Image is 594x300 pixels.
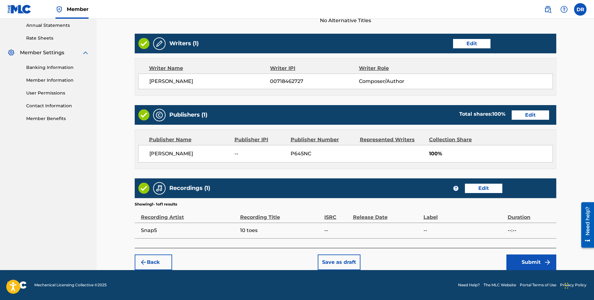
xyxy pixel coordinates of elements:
[270,78,359,85] span: 00718462727
[506,254,556,270] button: Submit
[169,111,207,119] h5: Publishers (1)
[156,111,163,119] img: Publishers
[318,254,360,270] button: Save as draft
[359,65,440,72] div: Writer Role
[138,38,149,49] img: Valid
[67,6,89,13] span: Member
[26,64,89,71] a: Banking Information
[156,40,163,47] img: Writers
[141,227,237,234] span: Snap5
[169,185,210,192] h5: Recordings (1)
[82,49,89,56] img: expand
[135,17,556,24] span: No Alternative Titles
[7,281,27,289] img: logo
[26,115,89,122] a: Member Benefits
[542,3,554,16] a: Public Search
[234,136,286,143] div: Publisher IPI
[492,111,505,117] span: 100 %
[26,35,89,41] a: Rate Sheets
[423,227,505,234] span: --
[149,65,270,72] div: Writer Name
[563,270,594,300] iframe: Chat Widget
[360,136,424,143] div: Represented Writers
[560,6,568,13] img: help
[565,276,568,295] div: Drag
[508,207,553,221] div: Duration
[26,22,89,29] a: Annual Statements
[560,282,587,288] a: Privacy Policy
[7,49,15,56] img: Member Settings
[558,3,570,16] div: Help
[156,185,163,192] img: Recordings
[429,136,490,143] div: Collection Share
[141,207,237,221] div: Recording Artist
[149,136,230,143] div: Publisher Name
[140,259,147,266] img: 7ee5dd4eb1f8a8e3ef2f.svg
[459,110,505,118] div: Total shares:
[270,65,359,72] div: Writer IPI
[574,3,587,16] div: User Menu
[138,183,149,194] img: Valid
[359,78,440,85] span: Composer/Author
[291,136,355,143] div: Publisher Number
[484,282,516,288] a: The MLC Website
[240,227,321,234] span: 10 toes
[324,207,350,221] div: ISRC
[26,90,89,96] a: User Permissions
[544,6,552,13] img: search
[353,207,420,221] div: Release Date
[324,227,350,234] span: --
[138,109,149,120] img: Valid
[544,259,551,266] img: f7272a7cc735f4ea7f67.svg
[453,39,490,48] button: Edit
[429,150,553,157] span: 100%
[234,150,286,157] span: --
[512,110,549,120] button: Edit
[577,200,594,250] iframe: Resource Center
[149,78,270,85] span: [PERSON_NAME]
[7,5,31,14] img: MLC Logo
[135,254,172,270] button: Back
[34,282,107,288] span: Mechanical Licensing Collective © 2025
[135,201,177,207] p: Showing 1 - 1 of 1 results
[149,150,230,157] span: [PERSON_NAME]
[520,282,556,288] a: Portal Terms of Use
[453,186,458,191] span: ?
[458,282,480,288] a: Need Help?
[20,49,64,56] span: Member Settings
[465,184,502,193] button: Edit
[508,227,553,234] span: --:--
[169,40,199,47] h5: Writers (1)
[423,207,505,221] div: Label
[291,150,355,157] span: P645NC
[26,77,89,84] a: Member Information
[240,207,321,221] div: Recording Title
[56,6,63,13] img: Top Rightsholder
[26,103,89,109] a: Contact Information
